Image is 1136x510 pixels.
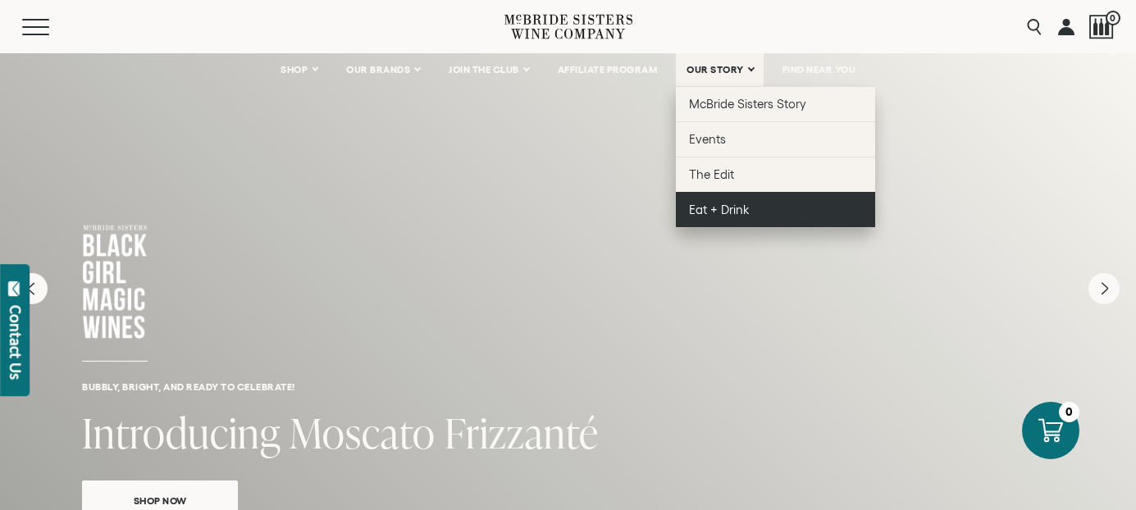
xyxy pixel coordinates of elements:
span: JOIN THE CLUB [449,64,519,75]
a: OUR STORY [676,53,764,86]
a: McBride Sisters Story [676,86,875,121]
span: Moscato [290,404,436,461]
span: McBride Sisters Story [689,97,806,111]
span: The Edit [689,167,734,181]
span: Eat + Drink [689,203,750,216]
div: 0 [1059,402,1079,422]
a: AFFILIATE PROGRAM [547,53,668,86]
span: OUR BRANDS [346,64,410,75]
button: Mobile Menu Trigger [22,19,81,35]
h6: Bubbly, bright, and ready to celebrate! [82,381,1054,392]
a: Events [676,121,875,157]
a: Eat + Drink [676,192,875,227]
span: Frizzanté [445,404,599,461]
a: OUR BRANDS [335,53,430,86]
span: Events [689,132,726,146]
span: AFFILIATE PROGRAM [558,64,658,75]
span: Introducing [82,404,281,461]
a: JOIN THE CLUB [438,53,539,86]
button: Previous [16,273,48,304]
span: SHOP [281,64,308,75]
span: OUR STORY [687,64,744,75]
a: FIND NEAR YOU [772,53,867,86]
a: The Edit [676,157,875,192]
a: SHOP [270,53,327,86]
span: 0 [1106,11,1120,25]
span: FIND NEAR YOU [782,64,856,75]
button: Next [1088,273,1120,304]
span: Shop Now [105,491,216,510]
div: Contact Us [7,305,24,380]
